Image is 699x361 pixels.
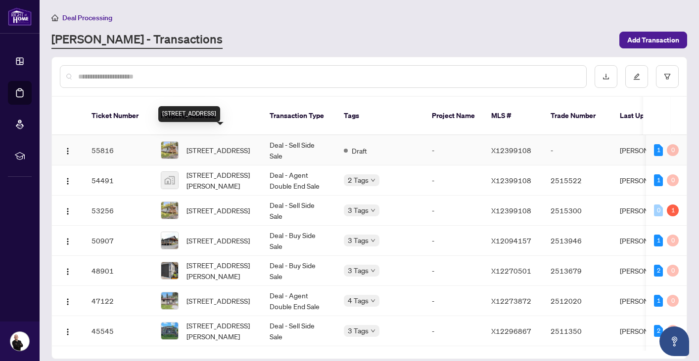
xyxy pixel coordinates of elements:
button: Logo [60,202,76,218]
td: [PERSON_NAME] [612,135,686,165]
span: 4 Tags [348,295,369,306]
img: thumbnail-img [161,172,178,189]
td: 2515300 [543,196,612,226]
span: down [371,268,375,273]
span: home [51,14,58,21]
span: down [371,208,375,213]
div: 0 [667,174,679,186]
span: X12399108 [491,206,531,215]
td: 2511350 [543,316,612,346]
td: Deal - Agent Double End Sale [262,286,336,316]
button: download [595,65,617,88]
td: [PERSON_NAME] [612,226,686,256]
span: 2 Tags [348,174,369,186]
div: 0 [667,295,679,307]
img: Logo [64,207,72,215]
img: thumbnail-img [161,292,178,309]
span: 3 Tags [348,204,369,216]
td: Deal - Sell Side Sale [262,316,336,346]
span: down [371,328,375,333]
span: 3 Tags [348,235,369,246]
span: [STREET_ADDRESS] [186,205,250,216]
div: 0 [654,204,663,216]
img: thumbnail-img [161,142,178,159]
div: 0 [667,235,679,246]
td: 2513946 [543,226,612,256]
td: - [543,135,612,165]
span: edit [633,73,640,80]
img: thumbnail-img [161,202,178,219]
span: X12399108 [491,146,531,155]
td: Deal - Buy Side Sale [262,226,336,256]
img: Profile Icon [10,332,29,351]
span: Add Transaction [627,32,679,48]
td: 2515522 [543,165,612,196]
td: - [424,196,483,226]
a: [PERSON_NAME] - Transactions [51,31,223,49]
img: logo [8,7,32,26]
span: X12273872 [491,296,531,305]
td: - [424,256,483,286]
div: 1 [654,295,663,307]
img: Logo [64,147,72,155]
span: X12399108 [491,176,531,185]
button: Open asap [659,326,689,356]
div: [STREET_ADDRESS] [158,106,220,122]
button: edit [625,65,648,88]
div: 0 [667,325,679,337]
td: 2512020 [543,286,612,316]
td: Deal - Sell Side Sale [262,196,336,226]
span: 3 Tags [348,325,369,336]
img: thumbnail-img [161,322,178,339]
div: 2 [654,325,663,337]
img: Logo [64,298,72,306]
div: 1 [654,235,663,246]
button: Logo [60,323,76,339]
td: 2513679 [543,256,612,286]
th: Transaction Type [262,97,336,135]
td: [PERSON_NAME] [612,286,686,316]
div: 0 [667,265,679,277]
span: [STREET_ADDRESS] [186,145,250,156]
span: X12094157 [491,236,531,245]
td: - [424,165,483,196]
th: Tags [336,97,424,135]
td: [PERSON_NAME] [612,165,686,196]
td: 54491 [84,165,153,196]
td: Deal - Sell Side Sale [262,135,336,165]
th: Trade Number [543,97,612,135]
span: [STREET_ADDRESS][PERSON_NAME] [186,260,254,281]
div: 1 [654,144,663,156]
span: X12296867 [491,326,531,335]
span: filter [664,73,671,80]
img: thumbnail-img [161,232,178,249]
th: MLS # [483,97,543,135]
span: down [371,178,375,183]
th: Property Address [153,97,262,135]
td: 55816 [84,135,153,165]
button: filter [656,65,679,88]
img: thumbnail-img [161,262,178,279]
img: Logo [64,268,72,276]
button: Logo [60,263,76,279]
td: [PERSON_NAME] [612,256,686,286]
span: Draft [352,145,367,156]
div: 2 [654,265,663,277]
span: download [603,73,609,80]
span: [STREET_ADDRESS] [186,295,250,306]
td: Deal - Buy Side Sale [262,256,336,286]
button: Logo [60,172,76,188]
span: [STREET_ADDRESS][PERSON_NAME] [186,169,254,191]
td: Deal - Agent Double End Sale [262,165,336,196]
div: 1 [667,204,679,216]
td: - [424,135,483,165]
th: Ticket Number [84,97,153,135]
td: 53256 [84,196,153,226]
span: X12270501 [491,266,531,275]
td: 47122 [84,286,153,316]
td: - [424,316,483,346]
td: [PERSON_NAME] [612,196,686,226]
td: - [424,286,483,316]
span: 3 Tags [348,265,369,276]
button: Add Transaction [619,32,687,48]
